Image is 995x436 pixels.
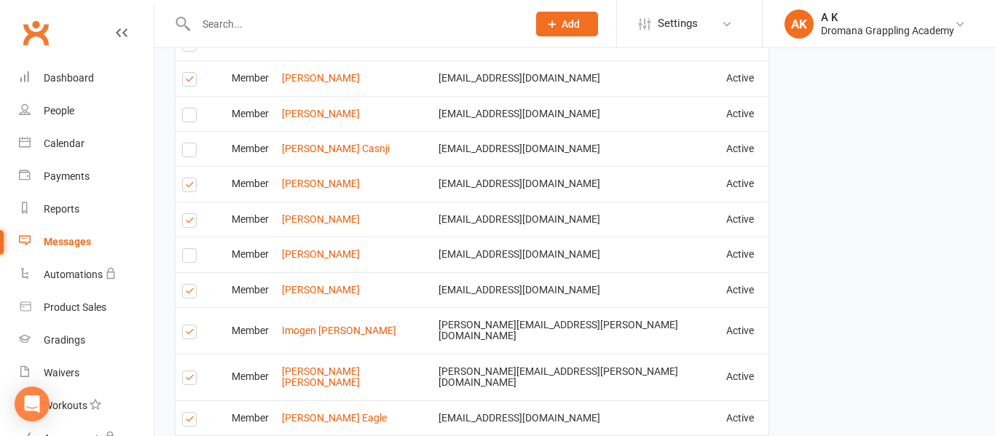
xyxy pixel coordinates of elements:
[282,325,396,336] a: Imogen [PERSON_NAME]
[438,178,600,189] span: [EMAIL_ADDRESS][DOMAIN_NAME]
[720,202,768,237] td: Active
[19,389,154,422] a: Workouts
[438,213,600,225] span: [EMAIL_ADDRESS][DOMAIN_NAME]
[44,138,84,149] div: Calendar
[44,105,74,116] div: People
[225,400,275,435] td: Member
[720,96,768,131] td: Active
[784,9,814,39] div: AK
[720,272,768,307] td: Active
[19,357,154,389] a: Waivers
[658,7,698,40] span: Settings
[44,203,79,215] div: Reports
[562,18,580,30] span: Add
[44,269,103,280] div: Automations
[19,193,154,226] a: Reports
[720,166,768,201] td: Active
[720,307,768,354] td: Active
[19,226,154,258] a: Messages
[282,37,360,49] a: [PERSON_NAME]
[19,324,154,357] a: Gradings
[225,60,275,95] td: Member
[225,237,275,271] td: Member
[19,127,154,160] a: Calendar
[17,15,54,51] a: Clubworx
[225,354,275,400] td: Member
[821,11,954,24] div: A K
[44,236,91,247] div: Messages
[19,62,154,95] a: Dashboard
[44,170,90,182] div: Payments
[438,412,600,424] span: [EMAIL_ADDRESS][DOMAIN_NAME]
[438,319,678,341] span: [PERSON_NAME][EMAIL_ADDRESS][PERSON_NAME][DOMAIN_NAME]
[15,387,50,421] div: Open Intercom Messenger
[44,301,106,313] div: Product Sales
[44,400,87,411] div: Workouts
[44,367,79,378] div: Waivers
[536,12,598,36] button: Add
[720,131,768,166] td: Active
[282,365,360,388] a: [PERSON_NAME] [PERSON_NAME]
[19,160,154,193] a: Payments
[282,213,360,225] a: [PERSON_NAME]
[438,143,600,154] span: [EMAIL_ADDRESS][DOMAIN_NAME]
[720,400,768,435] td: Active
[282,108,360,119] a: [PERSON_NAME]
[282,412,387,424] a: [PERSON_NAME] Eagle
[225,272,275,307] td: Member
[438,284,600,296] span: [EMAIL_ADDRESS][DOMAIN_NAME]
[438,365,678,388] span: [PERSON_NAME][EMAIL_ADDRESS][PERSON_NAME][DOMAIN_NAME]
[282,143,390,154] a: [PERSON_NAME] Casnji
[19,291,154,324] a: Product Sales
[44,334,85,346] div: Gradings
[19,95,154,127] a: People
[282,178,360,189] a: [PERSON_NAME]
[720,60,768,95] td: Active
[225,202,275,237] td: Member
[44,72,94,84] div: Dashboard
[438,37,600,49] span: [EMAIL_ADDRESS][DOMAIN_NAME]
[438,108,600,119] span: [EMAIL_ADDRESS][DOMAIN_NAME]
[225,307,275,354] td: Member
[282,72,360,84] a: [PERSON_NAME]
[821,24,954,37] div: Dromana Grappling Academy
[720,354,768,400] td: Active
[19,258,154,291] a: Automations
[438,248,600,260] span: [EMAIL_ADDRESS][DOMAIN_NAME]
[438,72,600,84] span: [EMAIL_ADDRESS][DOMAIN_NAME]
[225,166,275,201] td: Member
[225,131,275,166] td: Member
[720,237,768,271] td: Active
[225,96,275,131] td: Member
[282,284,360,296] a: [PERSON_NAME]
[282,248,360,260] a: [PERSON_NAME]
[192,14,517,34] input: Search...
